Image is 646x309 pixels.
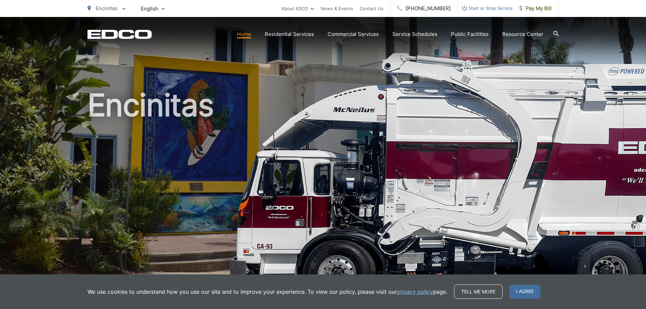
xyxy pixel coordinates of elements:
[509,285,541,299] span: I agree
[87,30,152,39] a: EDCD logo. Return to the homepage.
[96,5,117,12] span: Encinitas
[397,288,433,296] a: privacy policy
[237,30,251,38] a: Home
[87,288,447,296] p: We use cookies to understand how you use our site and to improve your experience. To view our pol...
[328,30,379,38] a: Commercial Services
[136,3,170,15] span: English
[392,30,437,38] a: Service Schedules
[87,88,559,303] h1: Encinitas
[360,4,384,13] a: Contact Us
[454,285,503,299] a: Tell me more
[265,30,314,38] a: Residential Services
[520,4,552,13] span: Pay My Bill
[451,30,489,38] a: Public Facilities
[281,4,314,13] a: About EDCO
[321,4,353,13] a: News & Events
[502,30,543,38] a: Resource Center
